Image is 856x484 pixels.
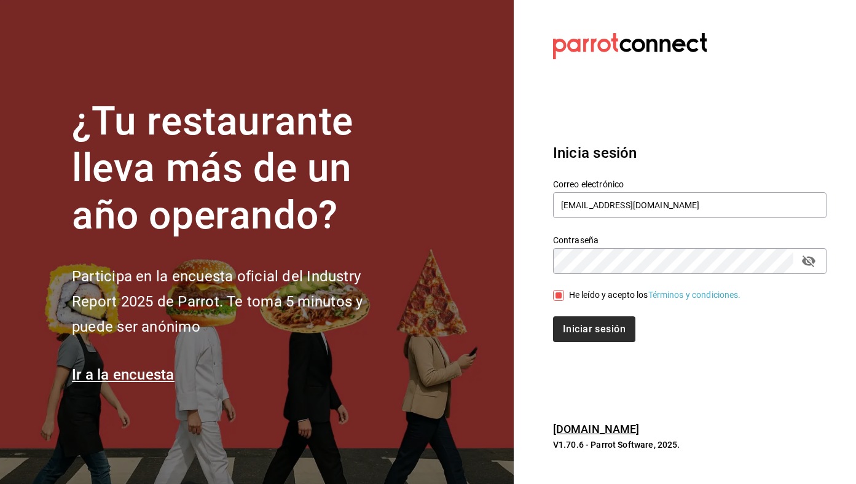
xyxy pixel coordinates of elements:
[569,289,741,302] div: He leído y acepto los
[72,98,404,240] h1: ¿Tu restaurante lleva más de un año operando?
[553,142,827,164] h3: Inicia sesión
[553,179,827,188] label: Correo electrónico
[553,192,827,218] input: Ingresa tu correo electrónico
[72,264,404,339] h2: Participa en la encuesta oficial del Industry Report 2025 de Parrot. Te toma 5 minutos y puede se...
[553,423,640,435] a: [DOMAIN_NAME]
[553,316,635,342] button: Iniciar sesión
[648,290,741,300] a: Términos y condiciones.
[798,251,819,271] button: passwordField
[553,235,827,244] label: Contraseña
[553,439,827,451] p: V1.70.6 - Parrot Software, 2025.
[72,366,175,383] a: Ir a la encuesta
